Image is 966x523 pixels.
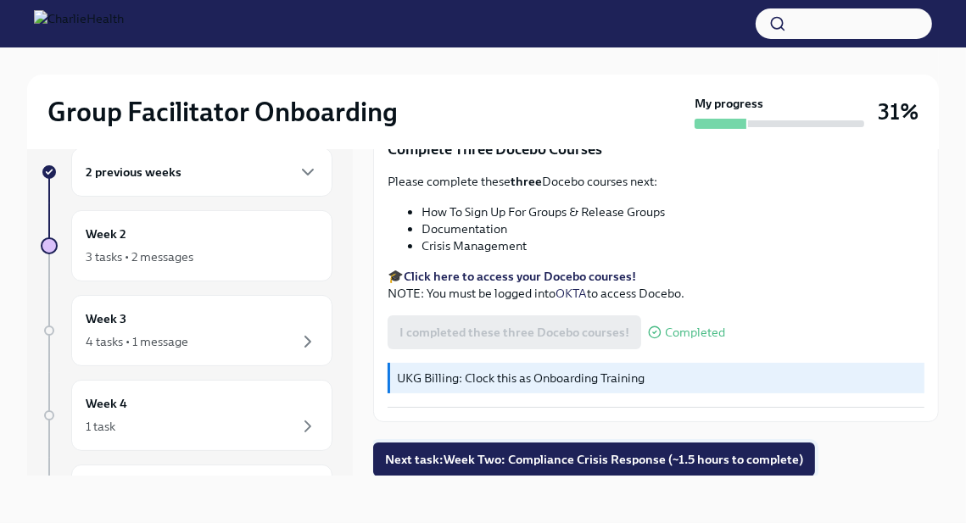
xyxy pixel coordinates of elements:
[556,286,587,301] a: OKTA
[41,380,332,451] a: Week 41 task
[47,95,398,129] h2: Group Facilitator Onboarding
[388,139,924,159] p: Complete Three Docebo Courses
[373,442,815,476] button: Next task:Week Two: Compliance Crisis Response (~1.5 hours to complete)
[86,394,127,413] h6: Week 4
[665,326,725,339] span: Completed
[34,10,124,37] img: CharlieHealth
[422,237,924,254] li: Crisis Management
[695,95,763,112] strong: My progress
[878,97,919,127] h3: 31%
[422,220,924,237] li: Documentation
[385,451,803,468] span: Next task : Week Two: Compliance Crisis Response (~1.5 hours to complete)
[388,173,924,190] p: Please complete these Docebo courses next:
[511,174,542,189] strong: three
[86,333,188,350] div: 4 tasks • 1 message
[388,268,924,302] p: 🎓 NOTE: You must be logged into to access Docebo.
[41,295,332,366] a: Week 34 tasks • 1 message
[86,418,115,435] div: 1 task
[86,225,126,243] h6: Week 2
[86,309,126,328] h6: Week 3
[404,269,636,284] a: Click here to access your Docebo courses!
[86,248,193,265] div: 3 tasks • 2 messages
[422,203,924,220] li: How To Sign Up For Groups & Release Groups
[71,147,332,197] div: 2 previous weeks
[86,163,181,181] h6: 2 previous weeks
[41,210,332,281] a: Week 23 tasks • 2 messages
[397,370,918,387] p: UKG Billing: Clock this as Onboarding Training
